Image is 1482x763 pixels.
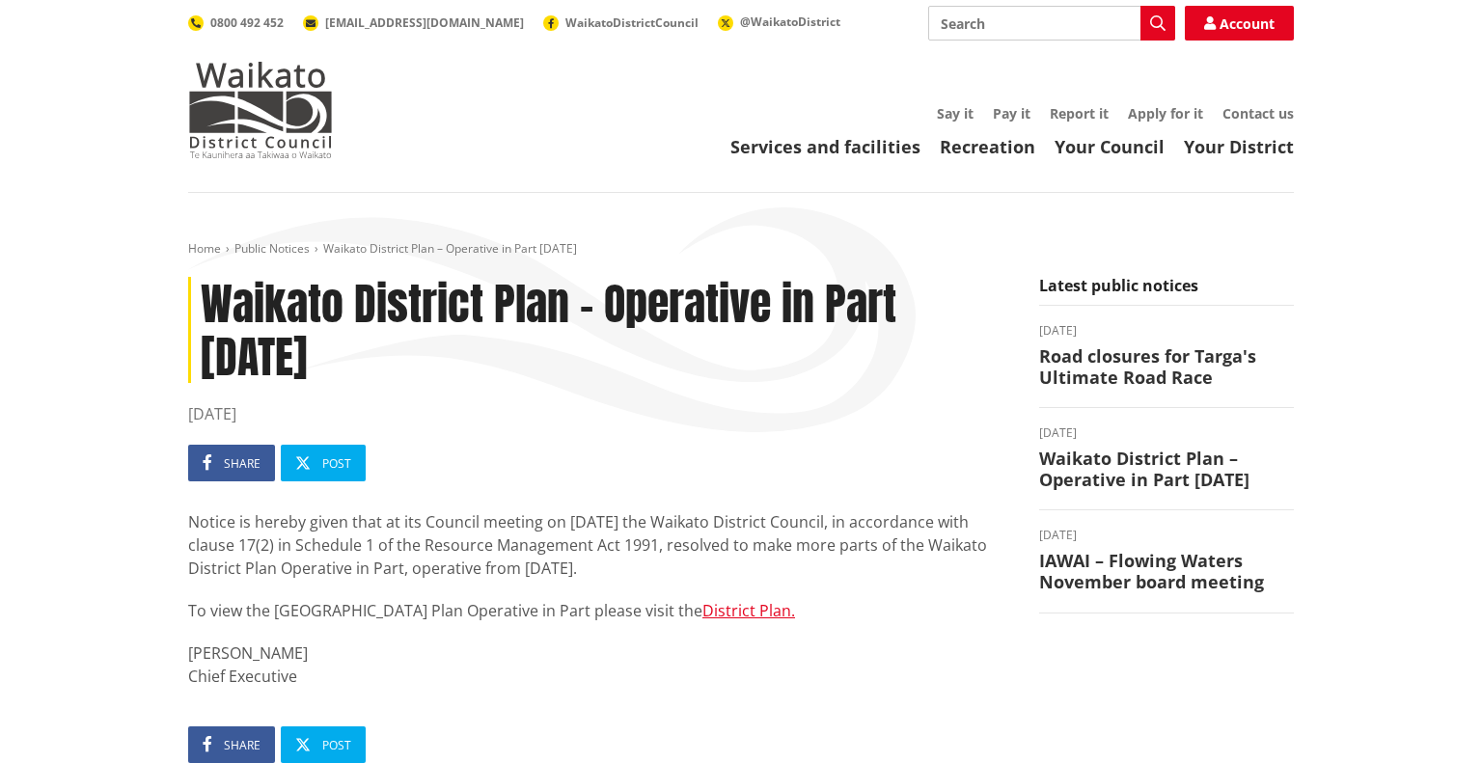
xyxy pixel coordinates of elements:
[210,14,284,31] span: 0800 492 452
[1184,135,1294,158] a: Your District
[1055,135,1165,158] a: Your Council
[1050,104,1109,123] a: Report it
[993,104,1030,123] a: Pay it
[224,737,261,753] span: Share
[323,240,577,257] span: Waikato District Plan – Operative in Part [DATE]
[1039,325,1294,337] time: [DATE]
[1185,6,1294,41] a: Account
[188,641,1010,688] p: [PERSON_NAME] Chief Executive
[188,14,284,31] a: 0800 492 452
[1039,551,1294,592] h3: IAWAI – Flowing Waters November board meeting
[565,14,699,31] span: WaikatoDistrictCouncil
[188,241,1294,258] nav: breadcrumb
[1039,277,1294,306] h5: Latest public notices
[1039,530,1294,541] time: [DATE]
[224,455,261,472] span: Share
[281,726,366,763] a: Post
[325,14,524,31] span: [EMAIL_ADDRESS][DOMAIN_NAME]
[188,62,333,158] img: Waikato District Council - Te Kaunihera aa Takiwaa o Waikato
[940,135,1035,158] a: Recreation
[281,445,366,481] a: Post
[1039,325,1294,388] a: [DATE] Road closures for Targa's Ultimate Road Race
[188,445,275,481] a: Share
[188,726,275,763] a: Share
[718,14,840,30] a: @WaikatoDistrict
[188,277,1010,383] h1: Waikato District Plan – Operative in Part [DATE]
[234,240,310,257] a: Public Notices
[1039,346,1294,388] h3: Road closures for Targa's Ultimate Road Race
[1039,427,1294,490] a: [DATE] Waikato District Plan – Operative in Part [DATE]
[188,599,1010,622] p: To view the [GEOGRAPHIC_DATA] Plan Operative in Part please visit the
[730,135,920,158] a: Services and facilities
[188,402,1010,425] time: [DATE]
[322,455,351,472] span: Post
[1039,530,1294,592] a: [DATE] IAWAI – Flowing Waters November board meeting
[543,14,699,31] a: WaikatoDistrictCouncil
[1039,427,1294,439] time: [DATE]
[740,14,840,30] span: @WaikatoDistrict
[1128,104,1203,123] a: Apply for it
[303,14,524,31] a: [EMAIL_ADDRESS][DOMAIN_NAME]
[1039,449,1294,490] h3: Waikato District Plan – Operative in Part [DATE]
[188,240,221,257] a: Home
[928,6,1175,41] input: Search input
[702,600,795,621] a: District Plan.
[937,104,974,123] a: Say it
[1222,104,1294,123] a: Contact us
[322,737,351,753] span: Post
[188,510,1010,580] p: Notice is hereby given that at its Council meeting on [DATE] the Waikato District Council, in acc...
